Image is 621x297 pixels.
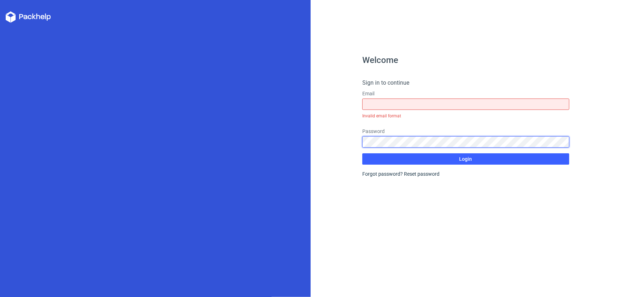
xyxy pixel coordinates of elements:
[362,90,569,97] label: Email
[404,171,440,177] a: Reset password
[459,157,472,161] span: Login
[362,110,569,122] div: Invalid email format
[362,56,569,64] h1: Welcome
[362,128,569,135] label: Password
[362,153,569,165] button: Login
[362,79,569,87] h4: Sign in to continue
[362,170,569,177] div: Forgot password?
